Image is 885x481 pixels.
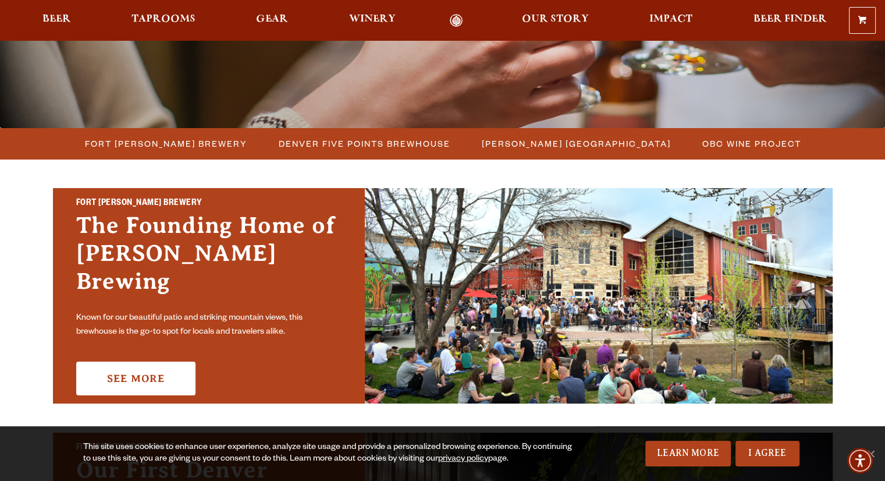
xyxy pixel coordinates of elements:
[745,14,834,27] a: Beer Finder
[279,135,450,152] span: Denver Five Points Brewhouse
[85,135,247,152] span: Fort [PERSON_NAME] Brewery
[702,135,801,152] span: OBC Wine Project
[76,312,342,339] p: Known for our beautiful patio and striking mountain views, this brewhouse is the go-to spot for l...
[695,135,807,152] a: OBC Wine Project
[124,14,203,27] a: Taprooms
[735,441,799,466] a: I Agree
[649,15,692,24] span: Impact
[35,14,79,27] a: Beer
[847,448,873,473] div: Accessibility Menu
[248,14,296,27] a: Gear
[76,211,342,307] h3: The Founding Home of [PERSON_NAME] Brewing
[435,14,478,27] a: Odell Home
[522,15,589,24] span: Our Story
[475,135,677,152] a: [PERSON_NAME] [GEOGRAPHIC_DATA]
[642,14,700,27] a: Impact
[42,15,71,24] span: Beer
[753,15,826,24] span: Beer Finder
[131,15,196,24] span: Taprooms
[438,455,488,464] a: privacy policy
[78,135,253,152] a: Fort [PERSON_NAME] Brewery
[342,14,403,27] a: Winery
[514,14,596,27] a: Our Story
[256,15,288,24] span: Gear
[482,135,671,152] span: [PERSON_NAME] [GEOGRAPHIC_DATA]
[365,188,833,404] img: Fort Collins Brewery & Taproom'
[76,196,342,211] h2: Fort [PERSON_NAME] Brewery
[645,441,731,466] a: Learn More
[76,362,196,395] a: See More
[272,135,456,152] a: Denver Five Points Brewhouse
[349,15,396,24] span: Winery
[83,442,580,465] div: This site uses cookies to enhance user experience, analyze site usage and provide a personalized ...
